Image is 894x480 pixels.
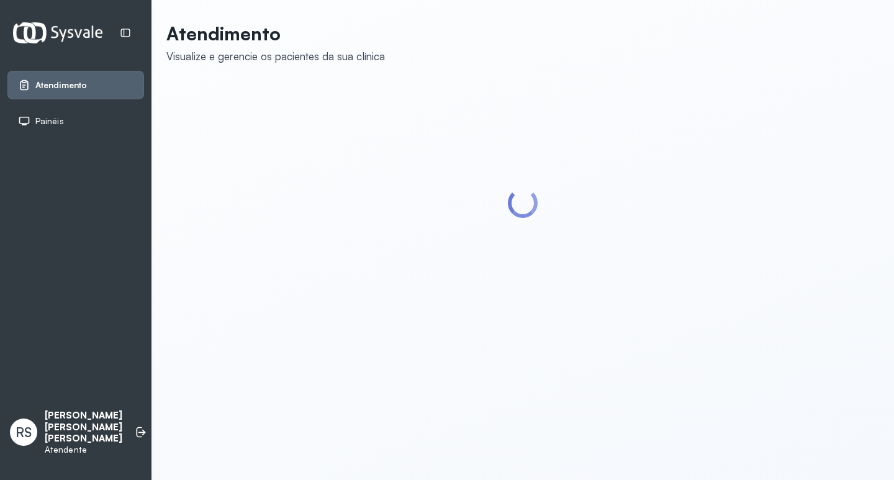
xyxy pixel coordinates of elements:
[45,410,122,445] p: [PERSON_NAME] [PERSON_NAME] [PERSON_NAME]
[35,80,87,91] span: Atendimento
[13,22,102,43] img: Logotipo do estabelecimento
[35,116,64,127] span: Painéis
[18,79,133,91] a: Atendimento
[166,50,385,63] div: Visualize e gerencie os pacientes da sua clínica
[16,424,32,440] span: RS
[166,22,385,45] p: Atendimento
[45,445,122,455] p: Atendente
